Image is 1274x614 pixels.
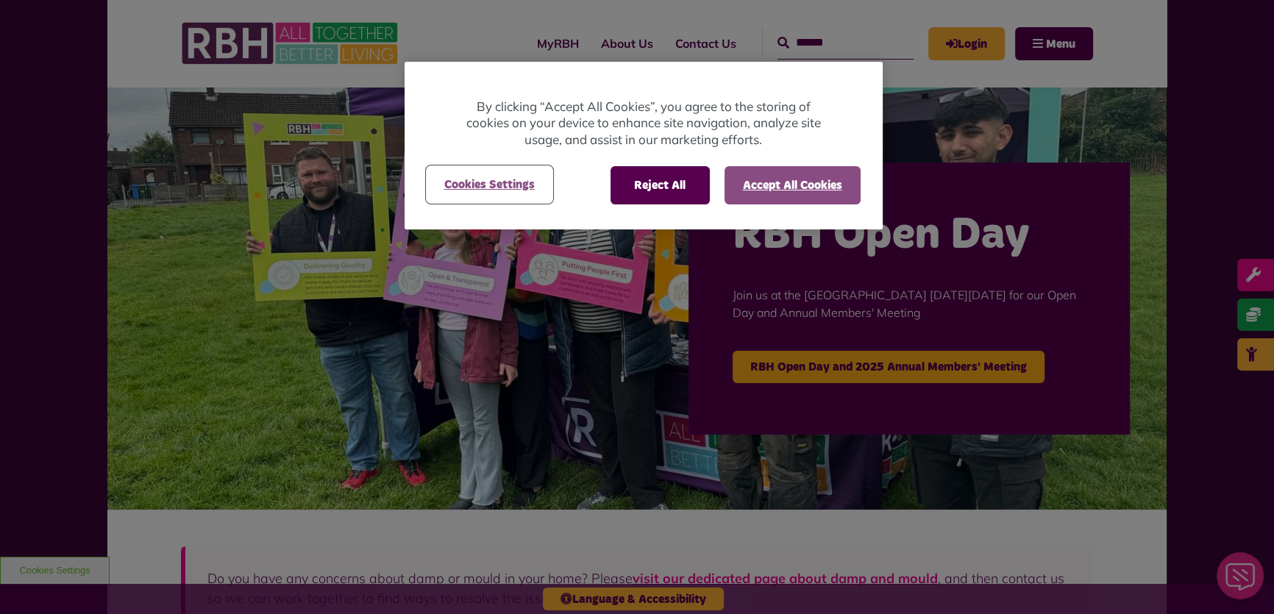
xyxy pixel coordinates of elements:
[611,166,710,204] button: Reject All
[9,4,56,51] div: Close Web Assistant
[463,99,824,149] p: By clicking “Accept All Cookies”, you agree to the storing of cookies on your device to enhance s...
[427,166,552,203] button: Cookies Settings
[405,62,883,230] div: Cookie banner
[405,62,883,230] div: Privacy
[725,166,861,204] button: Accept All Cookies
